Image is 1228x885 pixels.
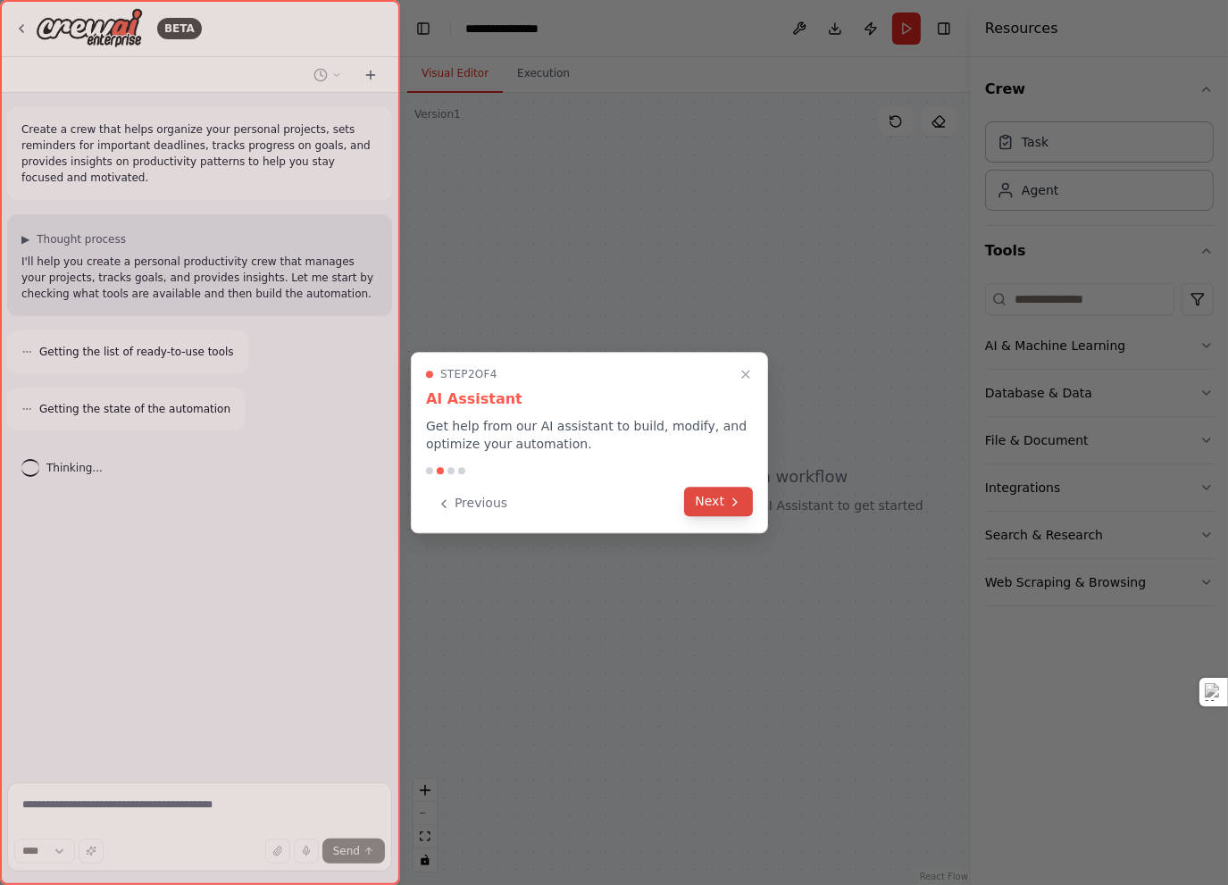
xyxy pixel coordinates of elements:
button: Close walkthrough [735,363,756,385]
button: Previous [426,488,518,518]
button: Next [684,487,753,516]
h3: AI Assistant [426,388,753,410]
p: Get help from our AI assistant to build, modify, and optimize your automation. [426,417,753,453]
span: Step 2 of 4 [440,367,497,381]
button: Hide left sidebar [411,16,436,41]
